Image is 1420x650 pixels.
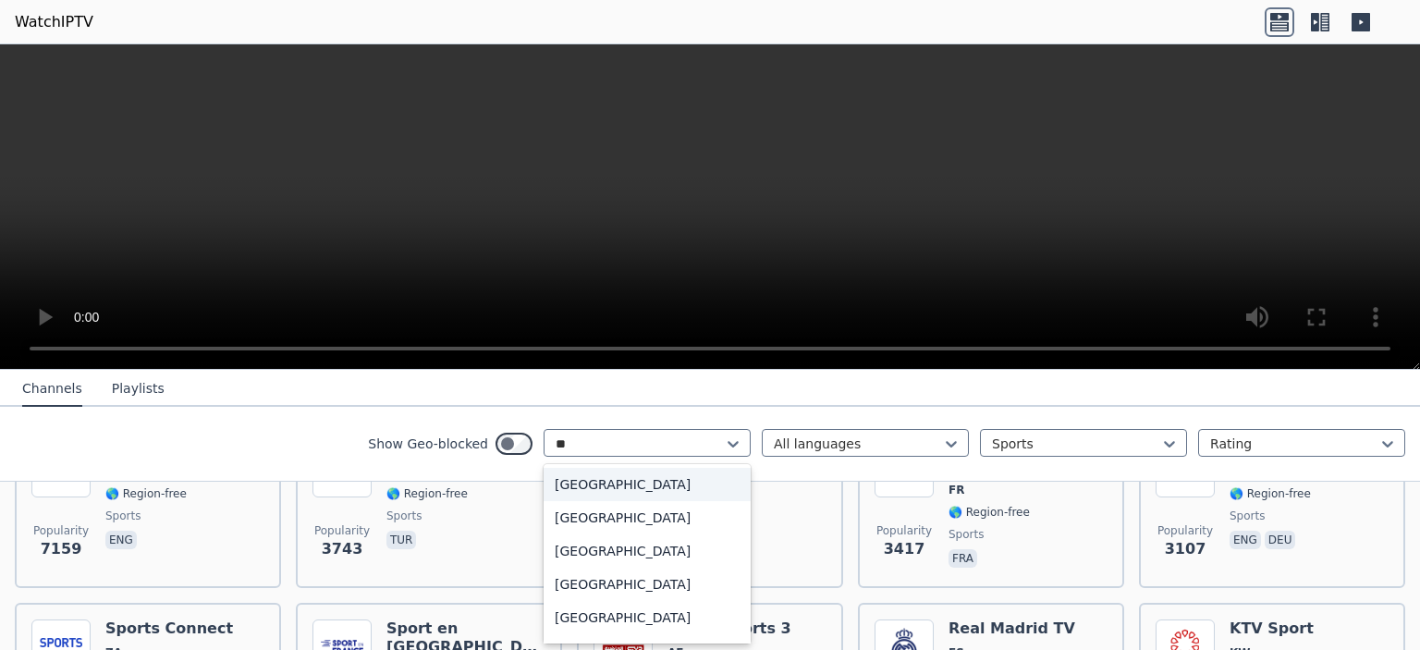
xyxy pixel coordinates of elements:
[949,549,977,568] p: fra
[884,538,925,560] span: 3417
[876,523,932,538] span: Popularity
[22,372,82,407] button: Channels
[1165,538,1206,560] span: 3107
[41,538,82,560] span: 7159
[386,509,422,523] span: sports
[544,568,751,601] div: [GEOGRAPHIC_DATA]
[1157,523,1213,538] span: Popularity
[1230,486,1311,501] span: 🌎 Region-free
[33,523,89,538] span: Popularity
[105,509,141,523] span: sports
[368,435,488,453] label: Show Geo-blocked
[949,527,984,542] span: sports
[105,531,137,549] p: eng
[544,501,751,534] div: [GEOGRAPHIC_DATA]
[949,505,1030,520] span: 🌎 Region-free
[1230,509,1265,523] span: sports
[105,619,233,638] h6: Sports Connect
[949,483,964,497] span: FR
[386,486,468,501] span: 🌎 Region-free
[1230,531,1261,549] p: eng
[112,372,165,407] button: Playlists
[544,601,751,634] div: [GEOGRAPHIC_DATA]
[544,468,751,501] div: [GEOGRAPHIC_DATA]
[105,486,187,501] span: 🌎 Region-free
[949,619,1075,638] h6: Real Madrid TV
[1265,531,1296,549] p: deu
[322,538,363,560] span: 3743
[15,11,93,33] a: WatchIPTV
[386,531,416,549] p: tur
[1230,619,1314,638] h6: KTV Sport
[314,523,370,538] span: Popularity
[544,534,751,568] div: [GEOGRAPHIC_DATA]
